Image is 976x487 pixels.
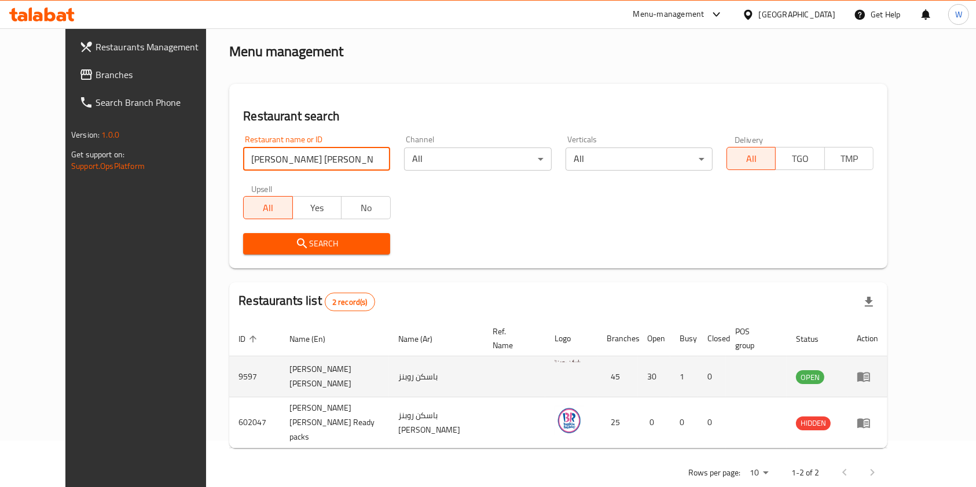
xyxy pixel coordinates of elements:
label: Delivery [735,135,764,143]
span: Ref. Name [493,324,531,352]
td: [PERSON_NAME] [PERSON_NAME] [280,356,389,397]
span: No [346,200,386,216]
span: All [248,200,288,216]
a: Branches [70,61,229,88]
span: POS group [735,324,773,352]
td: باسكن روبنز [PERSON_NAME] [389,397,483,448]
td: 1 [670,356,698,397]
div: All [404,147,551,171]
button: No [341,196,390,219]
th: Busy [670,321,698,356]
h2: Menu management [229,42,343,61]
div: [GEOGRAPHIC_DATA] [759,8,835,21]
button: All [243,196,292,219]
td: [PERSON_NAME] [PERSON_NAME] Ready packs [280,397,389,448]
span: Search Branch Phone [96,95,219,109]
span: OPEN [796,371,824,384]
h2: Restaurant search [243,108,874,125]
label: Upsell [251,185,273,193]
span: Yes [298,200,337,216]
div: Total records count [325,293,375,311]
button: Yes [292,196,342,219]
span: All [732,150,771,167]
span: TMP [830,150,869,167]
div: Export file [855,288,883,316]
span: Restaurants Management [96,40,219,54]
td: 9597 [229,356,280,397]
td: 602047 [229,397,280,448]
button: TGO [775,147,824,170]
a: Support.OpsPlatform [71,158,145,174]
td: 30 [638,356,670,397]
td: 0 [638,397,670,448]
button: Search [243,233,390,254]
span: Version: [71,127,100,142]
img: Baskin Robbins [555,360,584,389]
a: Restaurants Management [70,33,229,61]
span: Name (Ar) [398,332,447,346]
div: All [566,147,713,171]
div: Rows per page: [745,464,773,482]
td: باسكن روبنز [389,356,483,397]
span: Status [796,332,834,346]
h2: Restaurants list [239,292,375,311]
input: Search for restaurant name or ID.. [243,147,390,171]
td: 45 [597,356,638,397]
td: 25 [597,397,638,448]
span: 2 record(s) [325,297,375,308]
button: All [727,147,776,170]
span: W [955,8,962,21]
span: 1.0.0 [101,127,119,142]
th: Action [847,321,887,356]
p: Rows per page: [688,466,740,480]
td: 0 [698,356,726,397]
button: TMP [824,147,874,170]
th: Closed [698,321,726,356]
th: Logo [545,321,597,356]
span: ID [239,332,260,346]
div: Menu [857,416,878,430]
td: 0 [698,397,726,448]
p: 1-2 of 2 [791,466,819,480]
span: Search [252,237,381,251]
div: Menu-management [633,8,705,21]
td: 0 [670,397,698,448]
th: Open [638,321,670,356]
div: HIDDEN [796,416,831,430]
span: Get support on: [71,147,124,162]
th: Branches [597,321,638,356]
a: Search Branch Phone [70,88,229,116]
div: OPEN [796,370,824,384]
img: Baskin Robbins Ready packs [555,406,584,435]
span: Name (En) [289,332,340,346]
span: Branches [96,68,219,82]
table: enhanced table [229,321,887,448]
span: HIDDEN [796,416,831,430]
span: TGO [780,150,820,167]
